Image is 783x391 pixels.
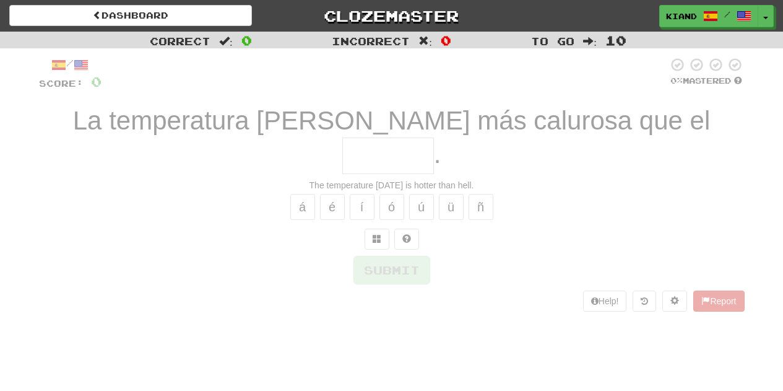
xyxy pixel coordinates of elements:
[39,179,745,191] div: The temperature [DATE] is hotter than hell.
[583,36,597,46] span: :
[531,35,574,47] span: To go
[353,256,430,284] button: Submit
[633,291,656,312] button: Round history (alt+y)
[320,194,345,220] button: é
[73,106,710,135] span: La temperatura [PERSON_NAME] más calurosa que el
[693,291,744,312] button: Report
[666,11,697,22] span: kiand
[670,76,683,86] span: 0 %
[9,5,252,26] a: Dashboard
[583,291,627,312] button: Help!
[439,194,464,220] button: ü
[150,35,210,47] span: Correct
[434,139,441,169] span: .
[724,10,730,19] span: /
[418,36,432,46] span: :
[659,5,758,27] a: kiand /
[469,194,493,220] button: ñ
[441,33,451,48] span: 0
[39,78,84,89] span: Score:
[394,229,419,250] button: Single letter hint - you only get 1 per sentence and score half the points! alt+h
[668,76,745,87] div: Mastered
[270,5,513,27] a: Clozemaster
[350,194,374,220] button: í
[379,194,404,220] button: ó
[290,194,315,220] button: á
[219,36,233,46] span: :
[332,35,410,47] span: Incorrect
[39,57,102,72] div: /
[241,33,252,48] span: 0
[605,33,626,48] span: 10
[409,194,434,220] button: ú
[365,229,389,250] button: Switch sentence to multiple choice alt+p
[91,74,102,89] span: 0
